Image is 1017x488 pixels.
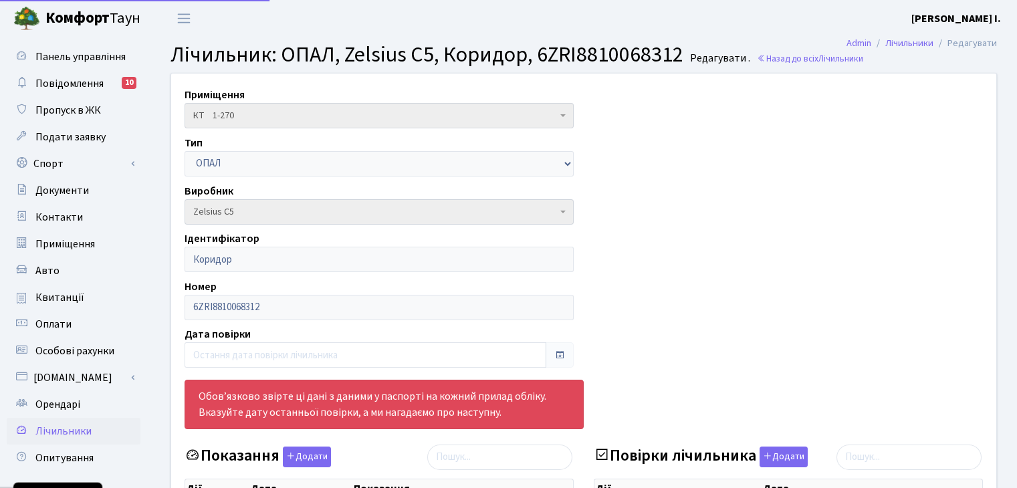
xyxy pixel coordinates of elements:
span: Повідомлення [35,76,104,91]
b: [PERSON_NAME] І. [911,11,1001,26]
span: Пропуск в ЖК [35,103,101,118]
div: 10 [122,77,136,89]
input: Пошук... [836,445,982,470]
span: КТ 1-270 [193,109,557,122]
span: Лічильники [818,52,863,65]
button: Повірки лічильника [760,447,808,467]
span: Zelsius C5 [193,205,557,219]
a: Повідомлення10 [7,70,140,97]
a: Панель управління [7,43,140,70]
span: Авто [35,263,60,278]
span: Контакти [35,210,83,225]
span: Таун [45,7,140,30]
input: Номер лічильника, дивіться у своєму паспорті до лічильника [185,295,574,320]
label: Показання [185,447,331,467]
span: Опитування [35,451,94,465]
button: Переключити навігацію [167,7,201,29]
div: Обов’язково звірте ці дані з даними у паспорті на кожний прилад обліку. Вказуйте дату останньої п... [185,380,584,429]
img: logo.png [13,5,40,32]
label: Ідентифікатор [185,231,259,247]
a: Авто [7,257,140,284]
span: КТ 1-270 [185,103,574,128]
a: Контакти [7,204,140,231]
span: Панель управління [35,49,126,64]
a: Особові рахунки [7,338,140,364]
a: [DOMAIN_NAME] [7,364,140,391]
a: Назад до всіхЛічильники [757,52,863,65]
small: Редагувати . [687,52,750,65]
input: Наприклад: Коридор [185,247,574,272]
a: Оплати [7,311,140,338]
a: Квитанції [7,284,140,311]
span: Лічильники [35,424,92,439]
a: Admin [846,36,871,50]
span: Zelsius C5 [185,199,574,225]
a: Документи [7,177,140,204]
label: Тип [185,135,203,151]
label: Дата повірки [185,326,251,342]
a: Приміщення [7,231,140,257]
a: Лічильники [885,36,933,50]
label: Повірки лічильника [594,447,808,467]
li: Редагувати [933,36,997,51]
a: Подати заявку [7,124,140,150]
span: Особові рахунки [35,344,114,358]
label: Приміщення [185,87,245,103]
button: Показання [283,447,331,467]
b: Комфорт [45,7,110,29]
input: Пошук... [427,445,572,470]
a: Спорт [7,150,140,177]
a: Лічильники [7,418,140,445]
nav: breadcrumb [826,29,1017,57]
span: Оплати [35,317,72,332]
a: Додати [279,444,331,467]
span: Орендарі [35,397,80,412]
span: Подати заявку [35,130,106,144]
label: Номер [185,279,217,295]
span: Документи [35,183,89,198]
a: Пропуск в ЖК [7,97,140,124]
a: Опитування [7,445,140,471]
a: Додати [756,444,808,467]
a: [PERSON_NAME] І. [911,11,1001,27]
span: Приміщення [35,237,95,251]
span: Квитанції [35,290,84,305]
input: Остання дата повірки лічильника [185,342,546,368]
span: Лічильник: ОПАЛ, Zelsius C5, Коридор, 6ZRI8810068312 [171,39,683,70]
a: Орендарі [7,391,140,418]
label: Виробник [185,183,233,199]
